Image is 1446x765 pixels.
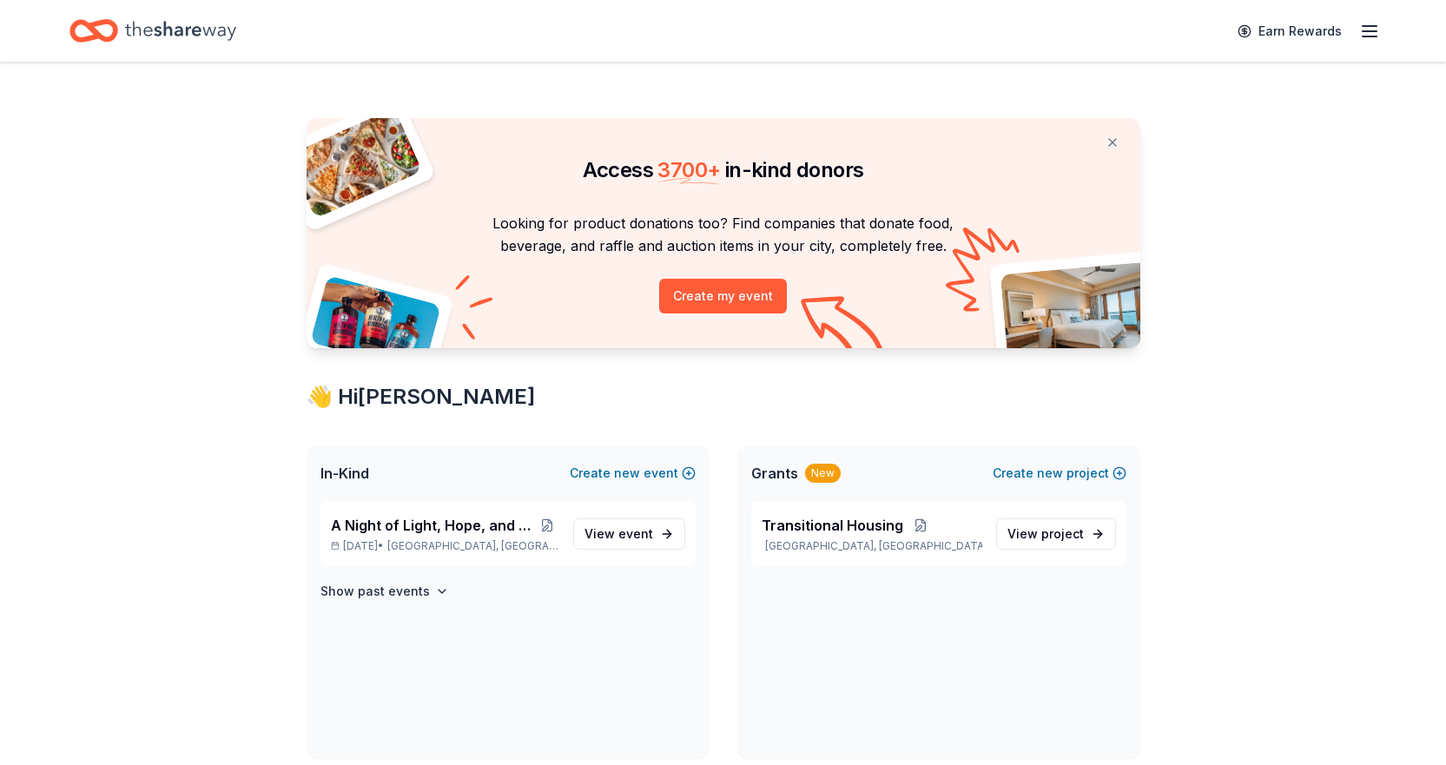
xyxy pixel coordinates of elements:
[583,157,864,182] span: Access in-kind donors
[1037,463,1063,484] span: new
[320,581,430,602] h4: Show past events
[331,515,537,536] span: A Night of Light, Hope, and Legacy Gala 2026
[570,463,696,484] button: Createnewevent
[331,539,559,553] p: [DATE] •
[618,526,653,541] span: event
[69,10,236,51] a: Home
[584,524,653,544] span: View
[387,539,558,553] span: [GEOGRAPHIC_DATA], [GEOGRAPHIC_DATA]
[320,581,449,602] button: Show past events
[327,212,1119,258] p: Looking for product donations too? Find companies that donate food, beverage, and raffle and auct...
[805,464,841,483] div: New
[657,157,720,182] span: 3700 +
[659,279,787,313] button: Create my event
[993,463,1126,484] button: Createnewproject
[614,463,640,484] span: new
[762,515,903,536] span: Transitional Housing
[573,518,685,550] a: View event
[751,463,798,484] span: Grants
[287,108,422,219] img: Pizza
[801,296,888,361] img: Curvy arrow
[1041,526,1084,541] span: project
[762,539,982,553] p: [GEOGRAPHIC_DATA], [GEOGRAPHIC_DATA]
[996,518,1116,550] a: View project
[307,383,1140,411] div: 👋 Hi [PERSON_NAME]
[1227,16,1352,47] a: Earn Rewards
[320,463,369,484] span: In-Kind
[1007,524,1084,544] span: View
